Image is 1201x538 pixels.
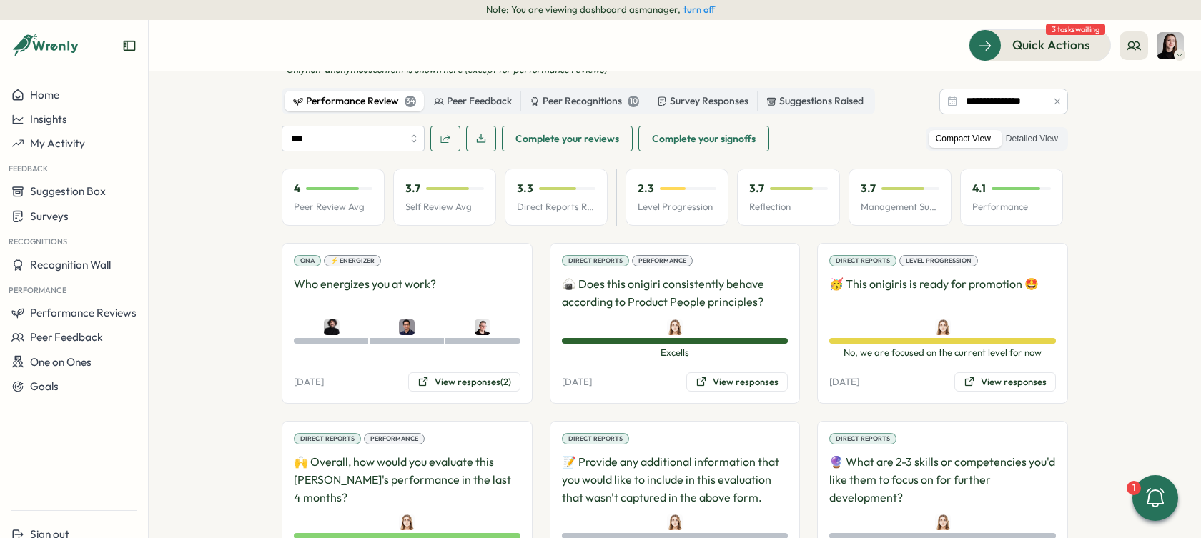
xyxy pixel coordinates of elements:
[30,184,106,198] span: Suggestion Box
[652,126,756,151] span: Complete your signoffs
[829,347,1056,359] span: No, we are focused on the current level for now
[405,201,484,214] p: Self Review Avg
[293,94,416,109] div: Performance Review
[294,181,300,196] p: 4
[122,39,137,53] button: Expand sidebar
[829,255,896,266] div: Direct Reports
[530,94,639,109] div: Peer Recognitions
[405,96,416,107] div: 34
[972,201,1051,214] p: Performance
[475,319,490,335] img: Almudena Bernardos
[667,319,683,335] img: Friederike Giese
[562,275,789,311] p: 🍙 Does this onigiri consistently behave according to Product People principles?
[408,372,520,392] button: View responses(2)
[969,29,1111,61] button: Quick Actions
[294,453,520,506] p: 🙌 Overall, how would you evaluate this [PERSON_NAME]'s performance in the last 4 months?
[1157,32,1184,59] img: Elena Ladushyna
[638,126,769,151] button: Complete your signoffs
[434,94,512,109] div: Peer Feedback
[405,181,420,196] p: 3.7
[972,181,986,196] p: 4.1
[638,181,654,196] p: 2.3
[638,201,716,214] p: Level Progression
[399,514,415,530] img: Friederike Giese
[294,376,324,389] p: [DATE]
[829,376,859,389] p: [DATE]
[766,94,864,109] div: Suggestions Raised
[30,306,137,319] span: Performance Reviews
[562,453,789,506] p: 📝 Provide any additional information that you would like to include in this evaluation that wasn'...
[562,347,789,359] span: Excells
[929,130,998,148] label: Compact View
[935,319,951,335] img: Friederike Giese
[399,319,415,335] img: Furqan Tariq
[294,275,520,311] p: Who energizes you at work?
[1046,24,1105,35] span: 3 tasks waiting
[954,372,1056,392] button: View responses
[30,330,103,344] span: Peer Feedback
[294,433,361,444] div: Direct Reports
[517,181,533,196] p: 3.3
[829,453,1056,506] p: 🔮 What are 2-3 skills or competencies you'd like them to focus on for further development?
[294,201,372,214] p: Peer Review Avg
[1132,475,1178,521] button: 1
[294,255,321,266] div: ONA
[899,255,978,266] div: Level Progression
[30,112,67,126] span: Insights
[749,181,764,196] p: 3.7
[657,94,748,109] div: Survey Responses
[30,258,111,272] span: Recognition Wall
[30,136,85,150] span: My Activity
[324,255,381,266] div: ⚡ Energizer
[1127,481,1141,495] div: 1
[683,4,715,15] button: turn off
[486,4,681,16] span: Note: You are viewing dashboard as manager ,
[861,201,939,214] p: Management Support
[30,379,59,393] span: Goals
[686,372,788,392] button: View responses
[829,275,1056,311] p: 🥳 This onigiris is ready for promotion 🤩
[935,514,951,530] img: Friederike Giese
[749,201,828,214] p: Reflection
[515,126,619,151] span: Complete your reviews
[502,126,633,151] button: Complete your reviews
[562,255,629,266] div: Direct Reports
[667,514,683,530] img: Friederike Giese
[562,376,592,389] p: [DATE]
[517,201,595,214] p: Direct Reports Review Avg
[30,355,92,369] span: One on Ones
[364,433,425,444] div: Performance
[1012,36,1090,54] span: Quick Actions
[829,433,896,444] div: Direct Reports
[632,255,693,266] div: Performance
[30,88,59,101] span: Home
[999,130,1065,148] label: Detailed View
[30,209,69,223] span: Surveys
[628,96,639,107] div: 10
[562,433,629,444] div: Direct Reports
[861,181,876,196] p: 3.7
[324,319,340,335] img: Ubaid (Ubi)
